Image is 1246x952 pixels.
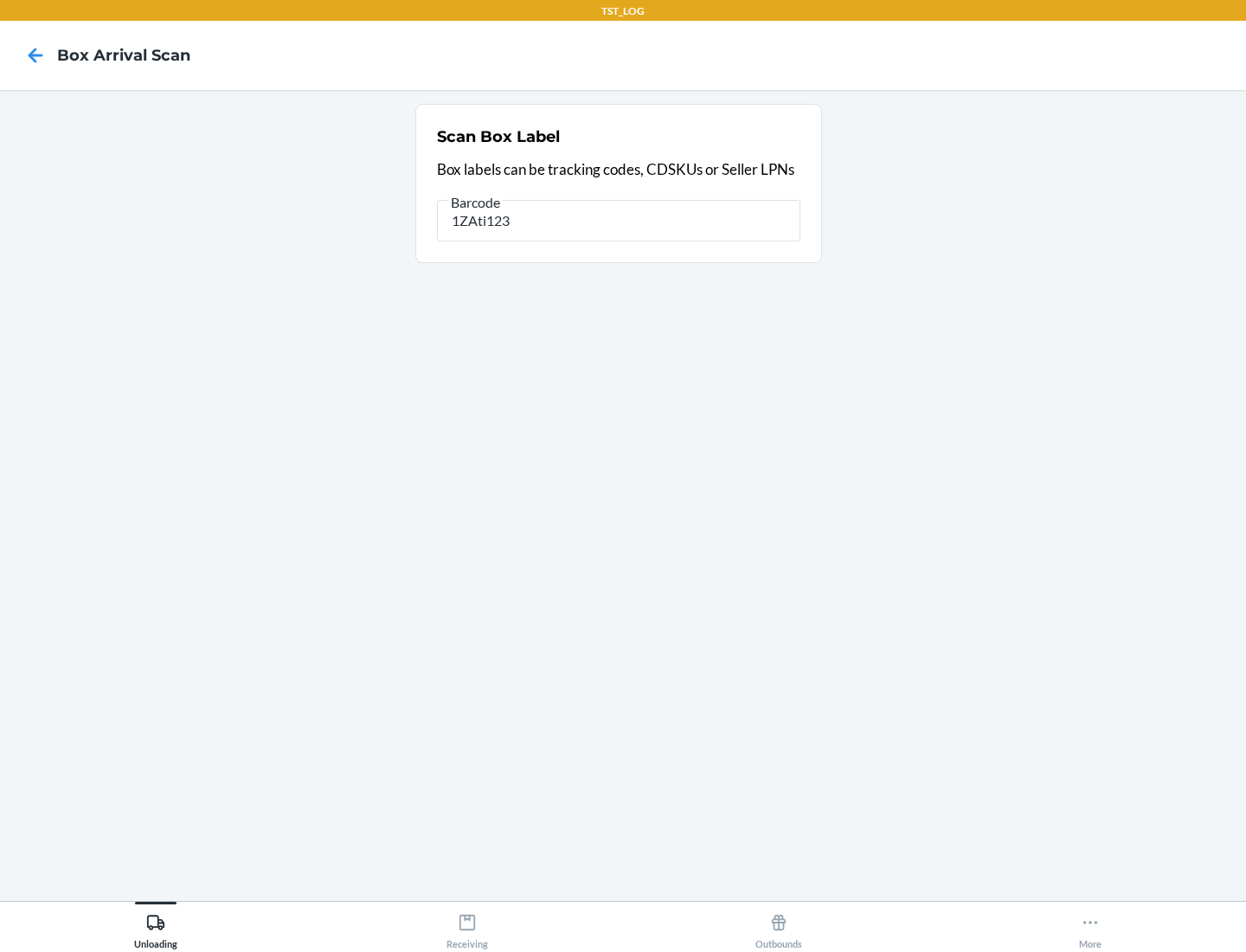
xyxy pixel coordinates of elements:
[934,902,1246,949] button: More
[623,902,934,949] button: Outbounds
[601,3,645,19] p: TST_LOG
[57,44,190,67] h4: Box Arrival Scan
[448,194,503,211] span: Barcode
[1079,906,1101,949] div: More
[311,902,623,949] button: Receiving
[134,906,177,949] div: Unloading
[437,125,560,148] h2: Scan Box Label
[437,158,800,181] p: Box labels can be tracking codes, CDSKUs or Seller LPNs
[437,200,800,241] input: Barcode
[446,906,488,949] div: Receiving
[755,906,802,949] div: Outbounds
